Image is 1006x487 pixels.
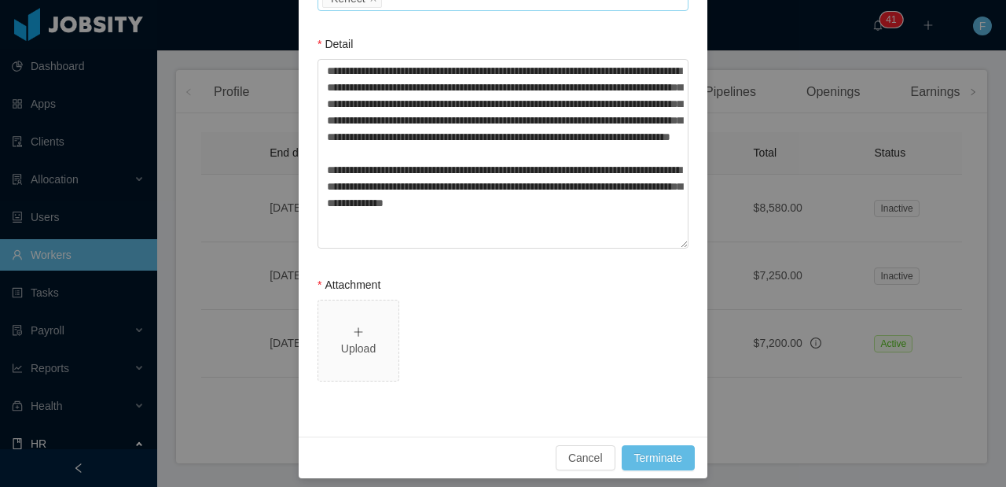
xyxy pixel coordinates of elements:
[318,279,380,291] label: Attachment
[318,59,688,249] textarea: Detail
[556,445,615,470] button: Cancel
[318,38,353,50] label: Detail
[325,341,392,357] div: Upload
[622,445,695,470] button: Terminate
[353,327,364,338] i: icon: plus
[318,301,398,381] span: icon: plusUpload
